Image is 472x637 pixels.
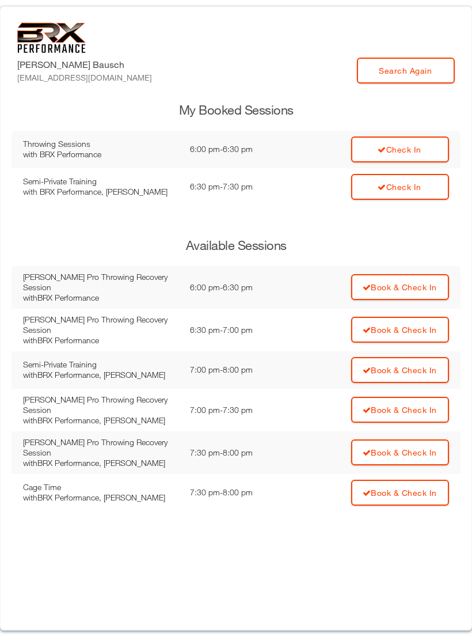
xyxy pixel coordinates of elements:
[23,176,178,187] div: Semi-Private Training
[23,437,178,458] div: [PERSON_NAME] Pro Throwing Recovery Session
[23,395,178,415] div: [PERSON_NAME] Pro Throwing Recovery Session
[184,309,292,351] td: 6:30 pm - 7:00 pm
[17,71,152,84] div: [EMAIL_ADDRESS][DOMAIN_NAME]
[23,293,178,303] div: with BRX Performance
[351,357,449,383] a: Book & Check In
[23,187,178,197] div: with BRX Performance, [PERSON_NAME]
[23,359,178,370] div: Semi-Private Training
[23,458,178,468] div: with BRX Performance, [PERSON_NAME]
[12,237,460,255] h3: Available Sessions
[12,101,460,119] h3: My Booked Sessions
[23,139,178,149] div: Throwing Sessions
[184,266,292,309] td: 6:00 pm - 6:30 pm
[23,482,178,492] div: Cage Time
[351,439,449,465] a: Book & Check In
[351,174,449,200] a: Check In
[184,131,292,168] td: 6:00 pm - 6:30 pm
[23,370,178,380] div: with BRX Performance, [PERSON_NAME]
[17,22,86,53] img: 6f7da32581c89ca25d665dc3aae533e4f14fe3ef_original.svg
[351,274,449,300] a: Book & Check In
[23,335,178,346] div: with BRX Performance
[184,389,292,431] td: 7:00 pm - 7:30 pm
[351,136,449,162] a: Check In
[184,351,292,389] td: 7:00 pm - 8:00 pm
[23,492,178,503] div: with BRX Performance, [PERSON_NAME]
[184,474,292,511] td: 7:30 pm - 8:00 pm
[351,317,449,343] a: Book & Check In
[184,168,292,206] td: 6:30 pm - 7:30 pm
[23,272,178,293] div: [PERSON_NAME] Pro Throwing Recovery Session
[184,431,292,474] td: 7:30 pm - 8:00 pm
[351,397,449,423] a: Book & Check In
[23,415,178,426] div: with BRX Performance, [PERSON_NAME]
[351,480,449,506] a: Book & Check In
[23,149,178,160] div: with BRX Performance
[23,314,178,335] div: [PERSON_NAME] Pro Throwing Recovery Session
[17,58,152,84] label: [PERSON_NAME] Bausch
[357,58,455,84] a: Search Again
